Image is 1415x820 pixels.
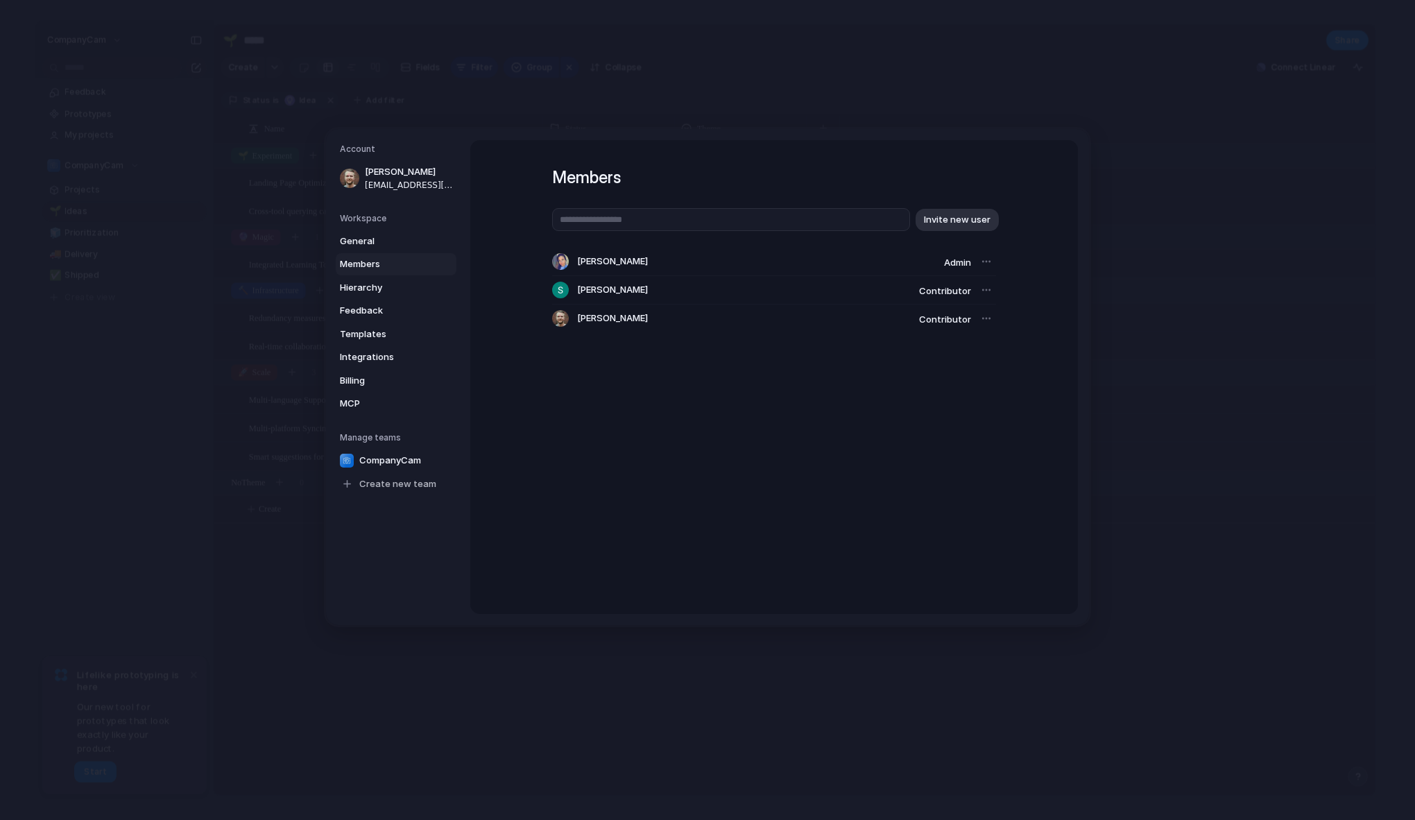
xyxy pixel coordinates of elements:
h5: Account [340,143,456,155]
a: Integrations [336,346,456,368]
span: [EMAIL_ADDRESS][DOMAIN_NAME] [365,179,454,191]
button: Invite new user [916,209,999,231]
span: Templates [340,327,429,341]
a: Templates [336,323,456,345]
h1: Members [552,165,996,190]
span: Billing [340,374,429,388]
a: Members [336,253,456,275]
h5: Manage teams [340,432,456,444]
span: Contributor [919,314,971,325]
span: CompanyCam [359,454,421,468]
span: [PERSON_NAME] [577,255,648,268]
span: [PERSON_NAME] [577,311,648,325]
a: Billing [336,370,456,392]
a: General [336,230,456,253]
a: MCP [336,393,456,415]
span: Contributor [919,285,971,296]
span: Members [340,257,429,271]
span: Create new team [359,477,436,491]
span: Admin [944,257,971,268]
span: General [340,234,429,248]
span: Hierarchy [340,281,429,295]
span: Integrations [340,350,429,364]
span: Invite new user [924,213,990,227]
a: [PERSON_NAME][EMAIL_ADDRESS][DOMAIN_NAME] [336,161,456,196]
span: [PERSON_NAME] [577,283,648,297]
span: Feedback [340,304,429,318]
h5: Workspace [340,212,456,225]
a: Feedback [336,300,456,322]
a: CompanyCam [336,450,456,472]
a: Create new team [336,473,456,495]
span: MCP [340,397,429,411]
a: Hierarchy [336,277,456,299]
span: [PERSON_NAME] [365,165,454,179]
